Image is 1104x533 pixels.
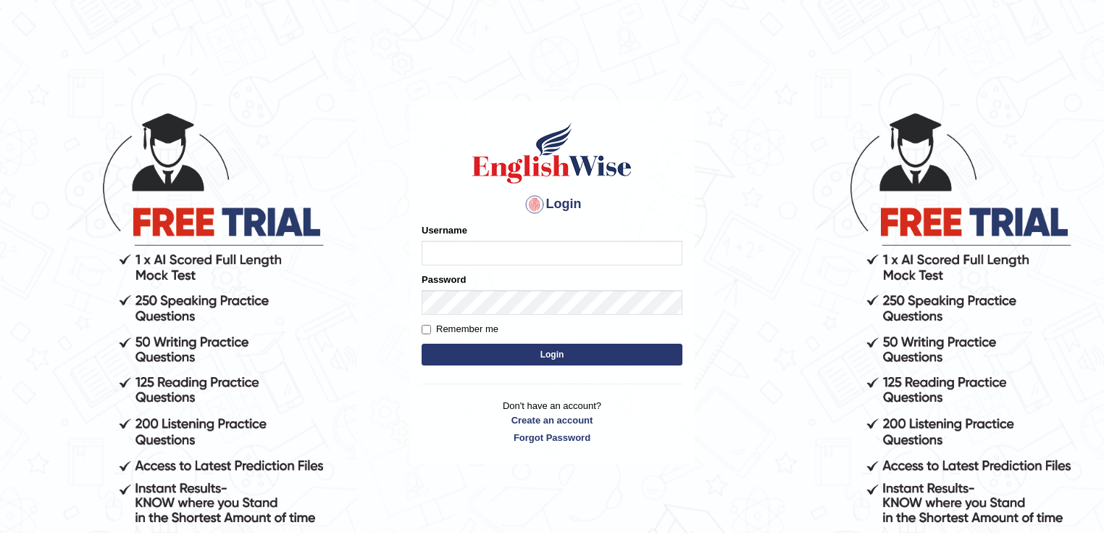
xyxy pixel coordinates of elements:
label: Password [422,273,466,286]
button: Login [422,344,682,365]
img: Logo of English Wise sign in for intelligent practice with AI [469,120,635,186]
a: Create an account [422,413,682,427]
label: Username [422,223,467,237]
h4: Login [422,193,682,216]
label: Remember me [422,322,498,336]
a: Forgot Password [422,431,682,445]
p: Don't have an account? [422,399,682,444]
input: Remember me [422,325,431,334]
